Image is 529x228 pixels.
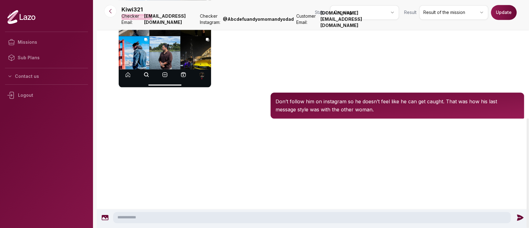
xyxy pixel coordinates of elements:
strong: [EMAIL_ADDRESS][DOMAIN_NAME] [144,13,197,25]
span: Customer Email: [296,13,318,25]
button: Contact us [5,71,88,82]
strong: [DOMAIN_NAME][EMAIL_ADDRESS][DOMAIN_NAME] [320,10,399,29]
div: Logout [5,87,88,103]
a: Missions [5,34,88,50]
span: Checker Instagram: [200,13,220,25]
span: Result [404,9,417,16]
a: Sub Plans [5,50,88,65]
strong: @ Abcdefuandyomomandyodad [223,16,294,22]
span: Status [315,9,327,16]
p: Kiwi321 [121,5,143,14]
span: Checker Email: [121,13,142,25]
button: Update [491,5,517,20]
p: Don’t follow him on instagram so he doesn’t feel like he can get caught. That was how his last me... [276,97,519,114]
